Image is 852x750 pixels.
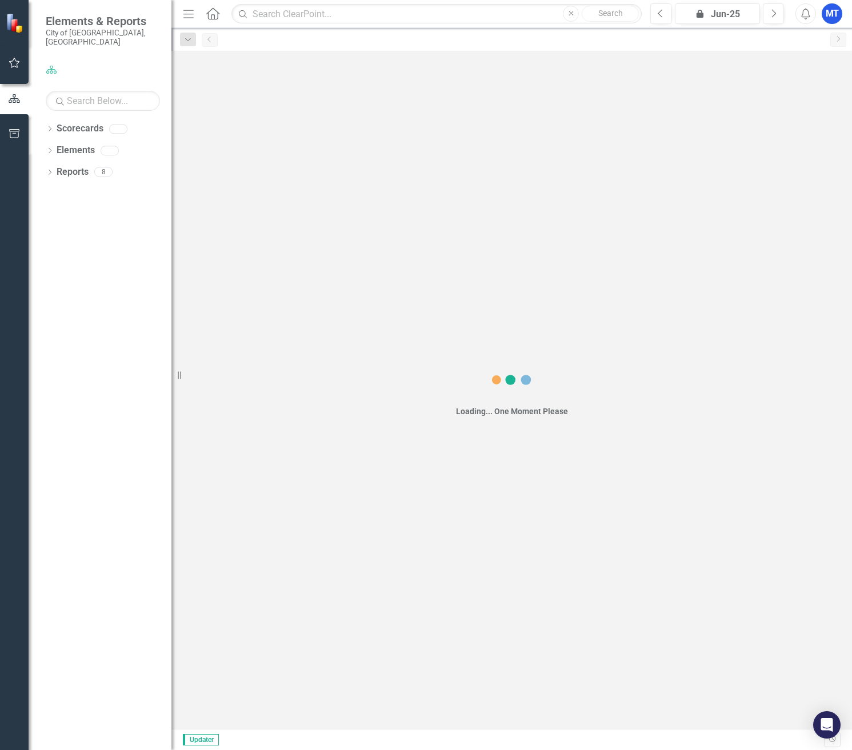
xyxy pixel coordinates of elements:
img: ClearPoint Strategy [6,13,26,33]
div: Jun-25 [679,7,756,21]
button: Search [582,6,639,22]
a: Elements [57,144,95,157]
span: Elements & Reports [46,14,160,28]
span: Updater [183,734,219,745]
div: Loading... One Moment Please [456,406,568,417]
a: Scorecards [57,122,103,135]
a: Reports [57,166,89,179]
div: Open Intercom Messenger [813,711,841,739]
small: City of [GEOGRAPHIC_DATA], [GEOGRAPHIC_DATA] [46,28,160,47]
input: Search Below... [46,91,160,111]
div: 8 [94,167,113,177]
span: Search [598,9,623,18]
input: Search ClearPoint... [231,4,642,24]
button: Jun-25 [675,3,760,24]
button: MT [822,3,842,24]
